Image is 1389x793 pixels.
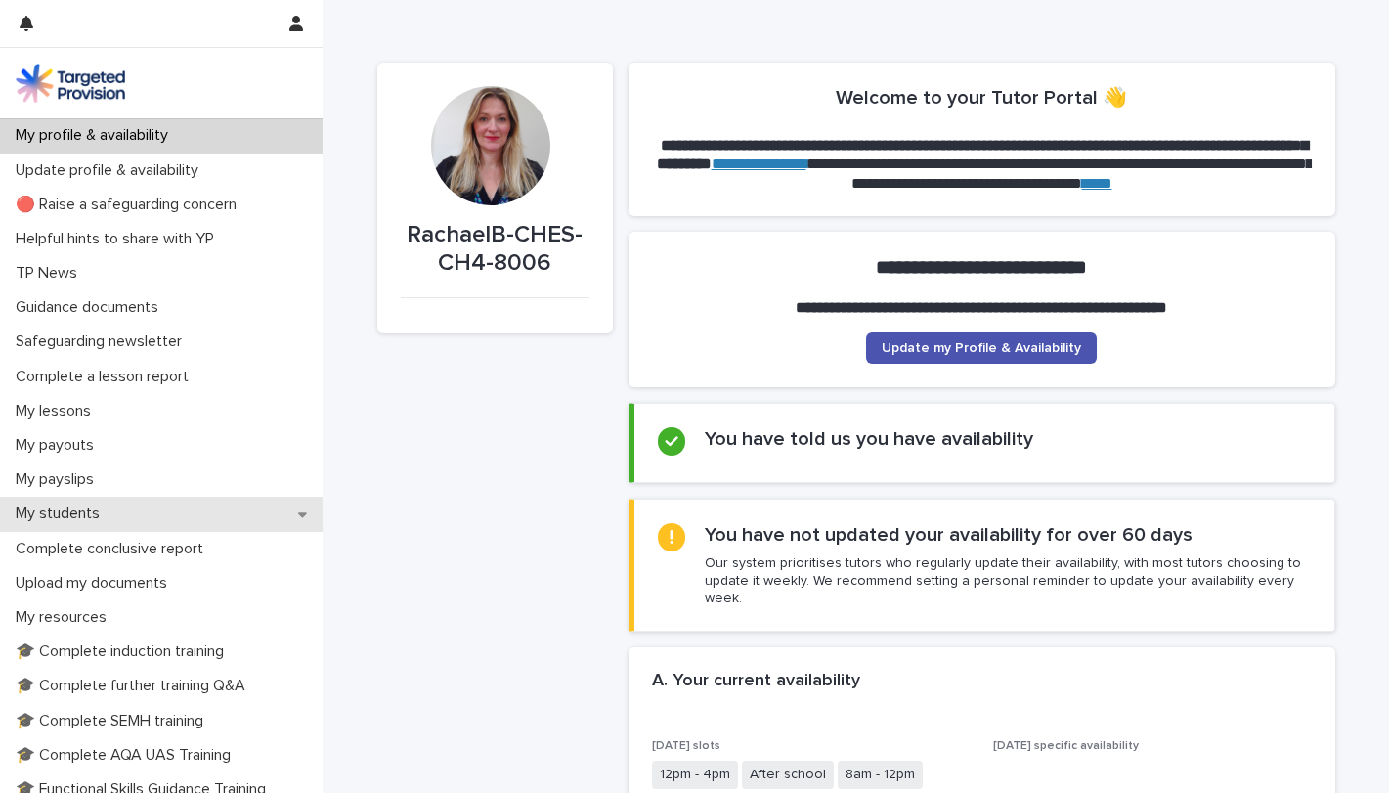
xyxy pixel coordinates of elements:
img: M5nRWzHhSzIhMunXDL62 [16,64,125,103]
p: RachaelB-CHES-CH4-8006 [401,221,589,278]
h2: Welcome to your Tutor Portal 👋 [836,86,1127,110]
p: My profile & availability [8,126,184,145]
p: 🎓 Complete AQA UAS Training [8,746,246,765]
p: Our system prioritises tutors who regularly update their availability, with most tutors choosing ... [705,554,1310,608]
h2: You have told us you have availability [705,427,1033,451]
h2: A. Your current availability [652,671,860,692]
span: 12pm - 4pm [652,761,738,789]
p: My resources [8,608,122,627]
p: 🔴 Raise a safeguarding concern [8,196,252,214]
p: My payouts [8,436,109,455]
span: 8am - 12pm [838,761,923,789]
p: 🎓 Complete SEMH training [8,712,219,730]
p: My lessons [8,402,107,420]
p: Safeguarding newsletter [8,332,197,351]
a: Update my Profile & Availability [866,332,1097,364]
p: Complete a lesson report [8,368,204,386]
h2: You have not updated your availability for over 60 days [705,523,1193,547]
p: Upload my documents [8,574,183,593]
p: Update profile & availability [8,161,214,180]
p: 🎓 Complete further training Q&A [8,677,261,695]
span: [DATE] specific availability [993,740,1139,752]
p: Helpful hints to share with YP [8,230,230,248]
p: Complete conclusive report [8,540,219,558]
span: After school [742,761,834,789]
p: Guidance documents [8,298,174,317]
p: 🎓 Complete induction training [8,642,239,661]
p: My students [8,505,115,523]
span: [DATE] slots [652,740,720,752]
p: - [993,761,1312,781]
p: TP News [8,264,93,283]
p: My payslips [8,470,109,489]
span: Update my Profile & Availability [882,341,1081,355]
